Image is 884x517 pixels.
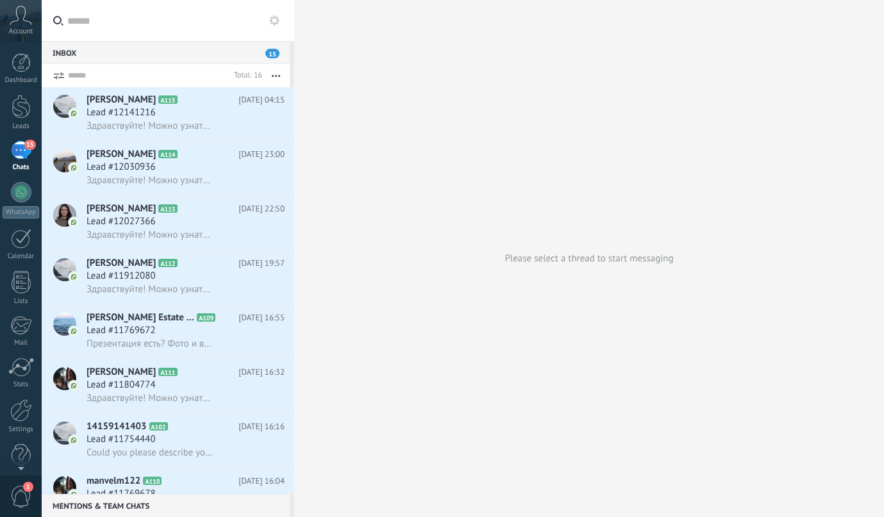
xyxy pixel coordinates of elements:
[87,215,156,228] span: Lead #12027366
[69,272,78,281] img: icon
[87,229,214,241] span: Здравствуйте! Можно узнать об этом подробнее?
[87,420,147,433] span: 14159141403
[3,163,40,172] div: Chats
[143,477,162,485] span: A110
[24,140,35,150] span: 15
[158,95,177,104] span: A115
[158,259,177,267] span: A112
[238,94,285,106] span: [DATE] 04:15
[69,381,78,390] img: icon
[87,283,214,295] span: Здравствуйте! Можно узнать об этом подробнее?
[238,202,285,215] span: [DATE] 22:50
[87,174,214,186] span: Здравствуйте! Можно узнать об этом подробнее?
[87,120,214,132] span: Здравствуйте! Можно узнать об этом подробнее?
[197,313,215,322] span: A109
[87,488,156,500] span: Lead #11769678
[265,49,279,58] span: 15
[238,475,285,488] span: [DATE] 16:04
[69,109,78,118] img: icon
[238,366,285,379] span: [DATE] 16:32
[69,218,78,227] img: icon
[87,270,156,283] span: Lead #11912080
[3,122,40,131] div: Leads
[3,381,40,389] div: Stats
[87,392,214,404] span: Здравствуйте! Можно узнать об этом подробнее?
[69,436,78,445] img: icon
[42,196,294,250] a: avataricon[PERSON_NAME]A113[DATE] 22:50Lead #12027366Здравствуйте! Можно узнать об этом подробнее?
[42,359,294,413] a: avataricon[PERSON_NAME]A111[DATE] 16:32Lead #11804774Здравствуйте! Можно узнать об этом подробнее?
[238,257,285,270] span: [DATE] 19:57
[69,327,78,336] img: icon
[87,161,156,174] span: Lead #12030936
[238,148,285,161] span: [DATE] 23:00
[23,482,33,492] span: 1
[42,494,290,517] div: Mentions & Team chats
[69,163,78,172] img: icon
[42,250,294,304] a: avataricon[PERSON_NAME]A112[DATE] 19:57Lead #11912080Здравствуйте! Можно узнать об этом подробнее?
[87,366,156,379] span: [PERSON_NAME]
[3,425,40,434] div: Settings
[87,202,156,215] span: [PERSON_NAME]
[3,206,39,218] div: WhatsApp
[87,447,214,459] span: Could you please describe your question in more detail?
[87,338,214,350] span: Презентация есть? Фото и видео?
[238,420,285,433] span: [DATE] 16:16
[42,87,294,141] a: avataricon[PERSON_NAME]A115[DATE] 04:15Lead #12141216Здравствуйте! Можно узнать об этом подробнее?
[229,69,262,82] div: Total: 16
[87,257,156,270] span: [PERSON_NAME]
[3,76,40,85] div: Dashboard
[69,490,78,499] img: icon
[42,414,294,468] a: avataricon14159141403A102[DATE] 16:16Lead #11754440Could you please describe your question in mor...
[3,252,40,261] div: Calendar
[87,324,156,337] span: Lead #11769672
[87,148,156,161] span: [PERSON_NAME]
[42,41,290,64] div: Inbox
[42,142,294,195] a: avataricon[PERSON_NAME]A114[DATE] 23:00Lead #12030936Здравствуйте! Можно узнать об этом подробнее?
[238,311,285,324] span: [DATE] 16:55
[87,311,194,324] span: [PERSON_NAME] Estate Batumi
[87,94,156,106] span: [PERSON_NAME]
[87,379,156,391] span: Lead #11804774
[42,305,294,359] a: avataricon[PERSON_NAME] Estate BatumiA109[DATE] 16:55Lead #11769672Презентация есть? Фото и видео?
[87,475,140,488] span: manvelm122
[9,28,33,36] span: Account
[158,204,177,213] span: A113
[149,422,168,431] span: A102
[158,150,177,158] span: A114
[87,433,156,446] span: Lead #11754440
[158,368,177,376] span: A111
[3,339,40,347] div: Mail
[3,297,40,306] div: Lists
[87,106,156,119] span: Lead #12141216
